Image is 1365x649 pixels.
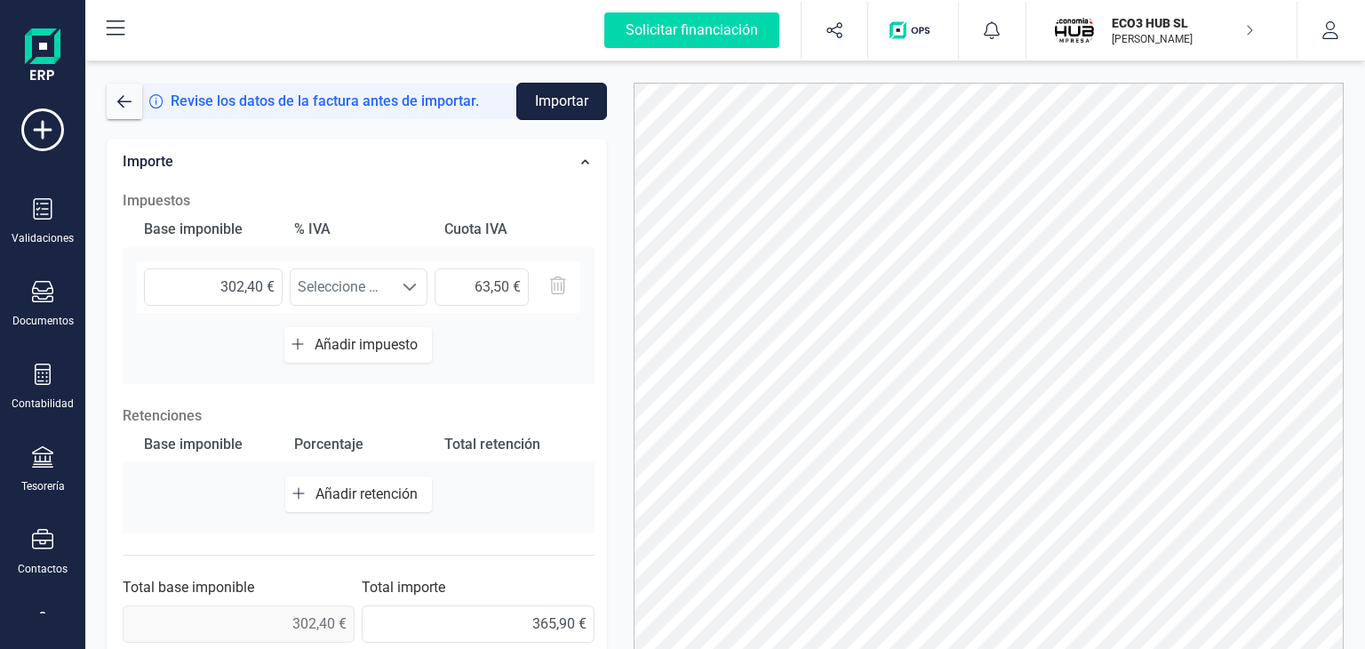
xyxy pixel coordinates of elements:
[1048,2,1275,59] button: ECECO3 HUB SL[PERSON_NAME]
[18,562,68,576] div: Contactos
[1112,32,1254,46] p: [PERSON_NAME]
[315,485,425,502] span: Añadir retención
[604,12,779,48] div: Solicitar financiación
[291,269,394,305] span: Seleccione un %
[123,190,595,212] h2: Impuestos
[12,397,74,411] div: Contabilidad
[890,21,937,39] img: Logo de OPS
[1055,11,1094,50] img: EC
[1112,14,1254,32] p: ECO3 HUB SL
[123,153,173,170] span: Importe
[123,577,254,598] label: Total base imponible
[437,212,580,247] div: Cuota IVA
[435,268,529,306] input: 0,00 €
[362,577,445,598] label: Total importe
[123,405,595,427] p: Retenciones
[879,2,947,59] button: Logo de OPS
[583,2,801,59] button: Solicitar financiación
[437,427,580,462] div: Total retención
[12,231,74,245] div: Validaciones
[171,91,479,112] span: Revise los datos de la factura antes de importar.
[25,28,60,85] img: Logo Finanedi
[285,477,432,512] button: Añadir retención
[137,427,280,462] div: Base imponible
[137,212,280,247] div: Base imponible
[12,314,74,328] div: Documentos
[144,268,283,306] input: 0,00 €
[21,479,65,493] div: Tesorería
[315,336,425,353] span: Añadir impuesto
[287,427,430,462] div: Porcentaje
[287,212,430,247] div: % IVA
[284,327,432,363] button: Añadir impuesto
[516,83,607,120] button: Importar
[362,605,594,643] input: 0,00 €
